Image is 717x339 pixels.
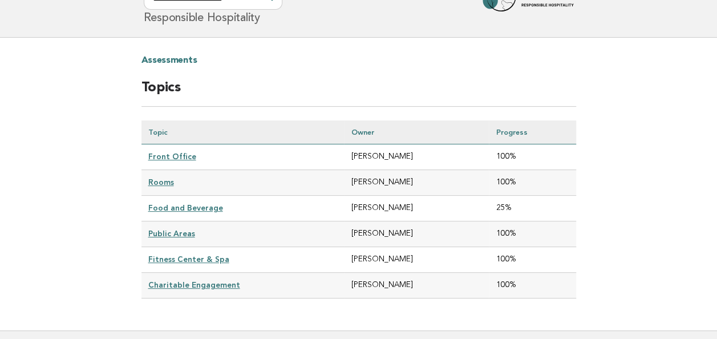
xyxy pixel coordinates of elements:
td: [PERSON_NAME] [344,221,489,247]
a: Food and Beverage [148,203,223,212]
td: 100% [489,273,576,298]
td: 25% [489,195,576,221]
a: Front Office [148,152,196,161]
td: 100% [489,169,576,195]
a: Public Areas [148,229,195,238]
td: 100% [489,221,576,247]
td: [PERSON_NAME] [344,195,489,221]
td: [PERSON_NAME] [344,144,489,169]
th: Progress [489,120,576,144]
a: Rooms [148,177,174,187]
td: [PERSON_NAME] [344,169,489,195]
a: Fitness Center & Spa [148,255,229,264]
th: Owner [344,120,489,144]
td: 100% [489,144,576,169]
td: [PERSON_NAME] [344,273,489,298]
th: Topic [141,120,345,144]
h2: Topics [141,79,576,107]
a: Charitable Engagement [148,280,240,289]
td: [PERSON_NAME] [344,247,489,273]
td: 100% [489,247,576,273]
a: Assessments [141,51,197,70]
